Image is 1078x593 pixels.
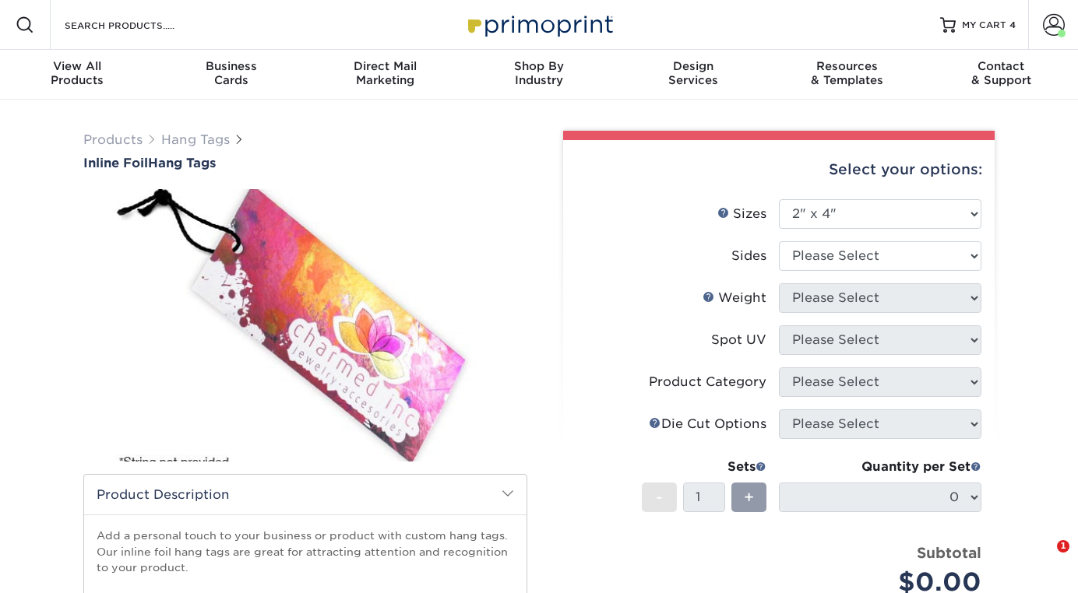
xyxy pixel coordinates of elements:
a: Inline FoilHang Tags [83,156,527,170]
span: + [744,486,754,509]
a: Contact& Support [924,50,1078,100]
div: Weight [703,289,766,307]
span: MY CART [962,19,1006,32]
h2: Product Description [84,475,527,514]
span: Business [154,59,308,73]
div: Spot UV [711,331,766,349]
div: & Support [924,59,1078,87]
a: DesignServices [616,50,770,100]
span: Direct Mail [308,59,462,73]
div: Marketing [308,59,462,87]
span: 4 [1009,19,1016,30]
div: Services [616,59,770,87]
input: SEARCH PRODUCTS..... [63,16,215,34]
span: Resources [770,59,925,73]
div: Industry [462,59,616,87]
img: Inline Foil 01 [83,172,527,479]
span: Contact [924,59,1078,73]
div: Cards [154,59,308,87]
div: Sizes [717,205,766,223]
div: & Templates [770,59,925,87]
div: Product Category [649,373,766,391]
a: Direct MailMarketing [308,50,462,100]
a: BusinessCards [154,50,308,100]
a: Hang Tags [161,132,230,147]
iframe: Intercom live chat [1025,540,1062,577]
span: Design [616,59,770,73]
a: Resources& Templates [770,50,925,100]
img: Primoprint [461,8,617,41]
div: Select your options: [576,140,982,199]
div: Die Cut Options [649,415,766,433]
span: - [656,486,663,509]
h1: Hang Tags [83,156,527,170]
div: Quantity per Set [779,458,981,476]
div: Sides [731,247,766,265]
div: Sets [642,458,766,476]
span: 1 [1057,540,1069,553]
span: Inline Foil [83,156,148,170]
a: Products [83,132,143,147]
span: Shop By [462,59,616,73]
a: Shop ByIndustry [462,50,616,100]
strong: Subtotal [917,544,981,561]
